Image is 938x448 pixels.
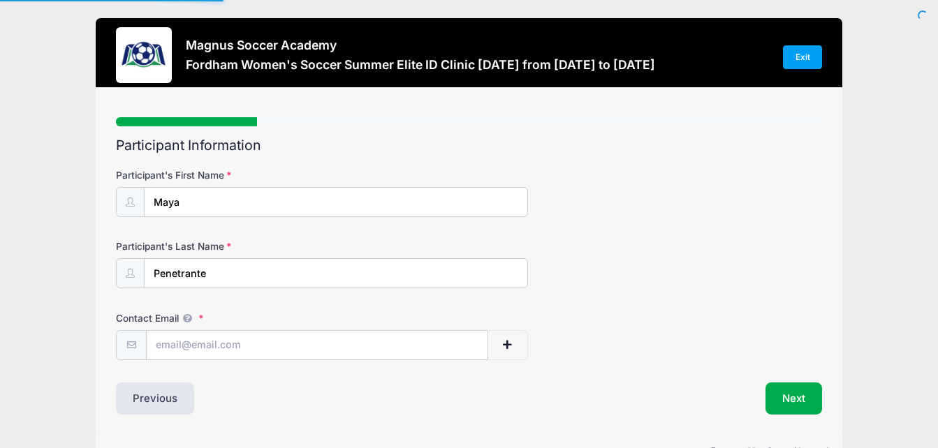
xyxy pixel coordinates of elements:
[765,382,822,415] button: Next
[116,137,822,154] h2: Participant Information
[186,38,655,52] h3: Magnus Soccer Academy
[179,313,196,324] span: We will send confirmations, payment reminders, and custom email messages to each address listed. ...
[116,382,194,415] button: Previous
[144,187,528,217] input: Participant's First Name
[783,45,822,69] a: Exit
[116,239,351,253] label: Participant's Last Name
[186,57,655,72] h3: Fordham Women's Soccer Summer Elite ID Clinic [DATE] from [DATE] to [DATE]
[146,330,488,360] input: email@email.com
[144,258,528,288] input: Participant's Last Name
[116,168,351,182] label: Participant's First Name
[116,311,351,325] label: Contact Email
